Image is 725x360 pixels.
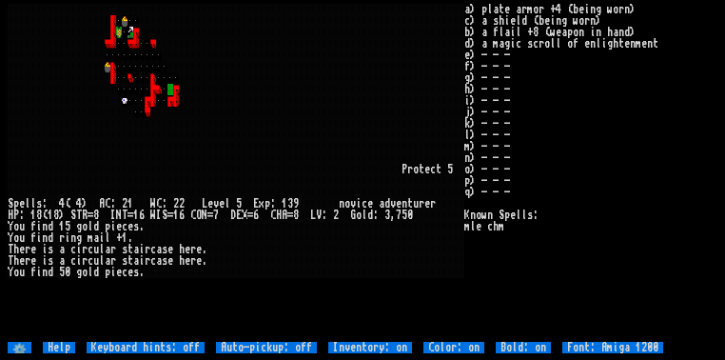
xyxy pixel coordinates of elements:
[25,198,30,210] div: l
[13,255,19,267] div: h
[82,255,88,267] div: r
[53,210,59,221] div: 8
[162,244,167,255] div: s
[13,267,19,278] div: o
[122,244,127,255] div: s
[105,255,110,267] div: a
[122,221,127,232] div: c
[48,255,53,267] div: s
[207,198,213,210] div: e
[42,210,48,221] div: (
[259,198,265,210] div: x
[373,210,379,221] div: :
[190,255,196,267] div: r
[202,244,207,255] div: .
[362,198,367,210] div: c
[8,221,13,232] div: Y
[127,210,133,221] div: =
[496,342,551,353] input: Bold: on
[156,255,162,267] div: a
[110,198,116,210] div: :
[322,210,327,221] div: :
[162,210,167,221] div: S
[156,210,162,221] div: I
[36,267,42,278] div: i
[116,210,122,221] div: N
[30,255,36,267] div: e
[30,232,36,244] div: f
[384,210,390,221] div: 3
[150,244,156,255] div: c
[213,210,219,221] div: 7
[105,232,110,244] div: l
[42,232,48,244] div: n
[70,255,76,267] div: c
[93,210,99,221] div: 8
[116,221,122,232] div: e
[105,198,110,210] div: C
[110,255,116,267] div: r
[76,267,82,278] div: g
[13,232,19,244] div: o
[30,198,36,210] div: l
[390,198,396,210] div: v
[402,210,407,221] div: 5
[287,198,293,210] div: 3
[88,221,93,232] div: l
[127,244,133,255] div: t
[93,221,99,232] div: d
[173,198,179,210] div: 2
[127,232,133,244] div: .
[48,244,53,255] div: s
[122,267,127,278] div: c
[70,244,76,255] div: c
[127,221,133,232] div: e
[139,210,145,221] div: 6
[145,255,150,267] div: r
[110,267,116,278] div: i
[70,210,76,221] div: S
[19,244,25,255] div: e
[179,255,185,267] div: h
[93,255,99,267] div: u
[76,210,82,221] div: T
[88,255,93,267] div: c
[350,198,356,210] div: v
[30,267,36,278] div: f
[76,232,82,244] div: g
[42,198,48,210] div: :
[19,255,25,267] div: e
[225,198,230,210] div: l
[253,198,259,210] div: E
[162,255,167,267] div: s
[379,198,384,210] div: a
[19,198,25,210] div: e
[430,198,436,210] div: r
[36,221,42,232] div: i
[8,244,13,255] div: T
[88,210,93,221] div: =
[242,210,247,221] div: X
[76,221,82,232] div: g
[82,210,88,221] div: R
[276,210,282,221] div: H
[127,255,133,267] div: t
[133,267,139,278] div: s
[13,221,19,232] div: o
[30,244,36,255] div: e
[407,164,413,175] div: r
[25,255,30,267] div: r
[402,198,407,210] div: n
[216,342,317,353] input: Auto-pickup: off
[219,198,225,210] div: e
[145,244,150,255] div: r
[19,221,25,232] div: u
[87,342,205,353] input: Keyboard hints: off
[407,210,413,221] div: 0
[179,198,185,210] div: 2
[367,210,373,221] div: d
[133,244,139,255] div: a
[150,255,156,267] div: c
[185,244,190,255] div: e
[282,210,287,221] div: A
